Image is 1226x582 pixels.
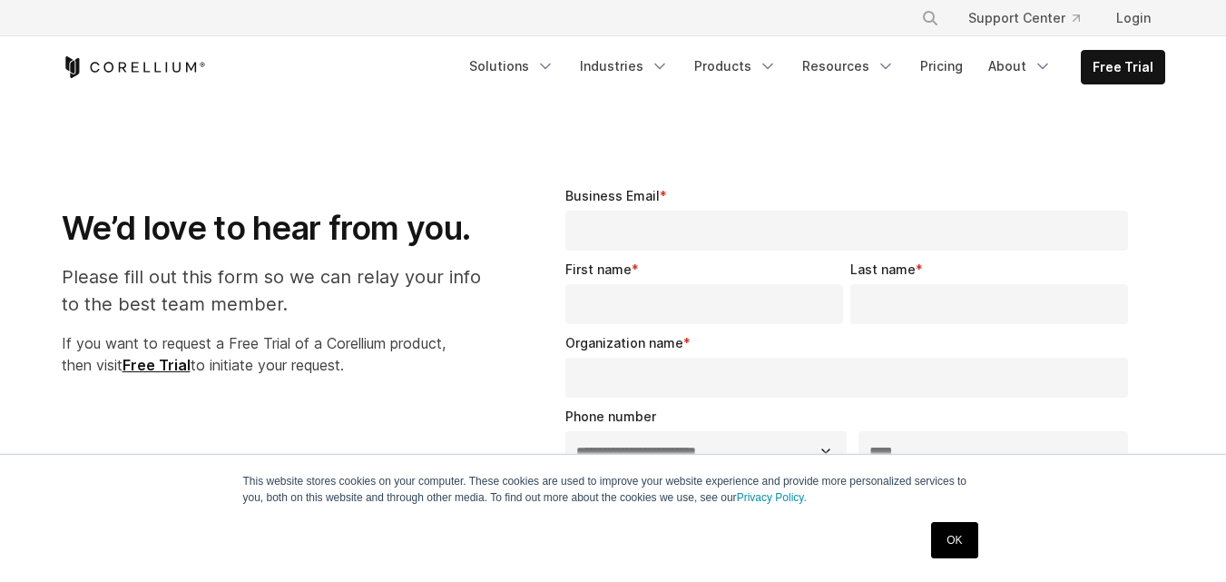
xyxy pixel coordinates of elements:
[565,261,632,277] span: First name
[565,335,683,350] span: Organization name
[683,50,788,83] a: Products
[565,188,660,203] span: Business Email
[954,2,1094,35] a: Support Center
[909,50,974,83] a: Pricing
[458,50,565,83] a: Solutions
[565,409,656,424] span: Phone number
[62,332,500,376] p: If you want to request a Free Trial of a Corellium product, then visit to initiate your request.
[62,208,500,249] h1: We’d love to hear from you.
[977,50,1063,83] a: About
[62,56,206,78] a: Corellium Home
[850,261,916,277] span: Last name
[458,50,1165,84] div: Navigation Menu
[569,50,680,83] a: Industries
[914,2,946,35] button: Search
[62,263,500,318] p: Please fill out this form so we can relay your info to the best team member.
[123,356,191,374] a: Free Trial
[737,491,807,504] a: Privacy Policy.
[931,522,977,558] a: OK
[899,2,1165,35] div: Navigation Menu
[1102,2,1165,35] a: Login
[243,473,984,506] p: This website stores cookies on your computer. These cookies are used to improve your website expe...
[1082,51,1164,84] a: Free Trial
[791,50,906,83] a: Resources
